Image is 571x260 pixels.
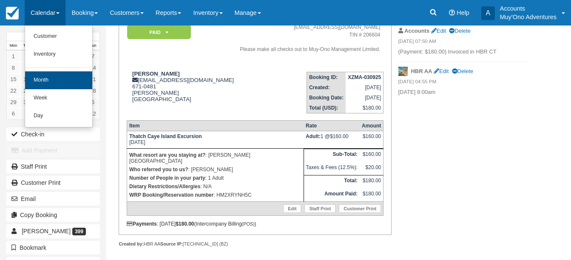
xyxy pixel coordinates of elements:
div: HBR AA [TECHNICAL_ID] (BZ) [119,241,392,247]
p: : HM2XRYNH5C [129,191,301,199]
a: Week [25,89,92,107]
a: 21 [86,73,99,85]
a: Edit [434,68,449,74]
p: [DATE] 8:00am [398,88,528,96]
strong: What resort are you staying at? [129,152,205,158]
strong: [PERSON_NAME] [132,71,180,77]
div: $160.00 [362,133,381,146]
a: 28 [86,85,99,96]
a: Month [25,71,92,89]
td: $180.00 [346,103,384,113]
ul: Calendar [25,25,93,127]
a: Staff Print [304,204,335,213]
a: Delete [452,68,473,74]
button: Bookmark [6,241,100,254]
a: Delete [449,28,470,34]
th: Item [127,121,304,131]
a: 23 [20,85,33,96]
th: Rate [304,121,360,131]
button: Check-in [6,127,100,141]
address: + [PHONE_NUMBER] [EMAIL_ADDRESS][DOMAIN_NAME] TIN # 206604 Please make all checks out to Muy-Ono ... [239,17,381,53]
strong: Dietary Restrictions/Allergies [129,184,200,189]
td: $180.00 [360,175,384,189]
a: 1 [7,51,20,62]
button: Copy Booking [6,208,100,222]
p: (Payment: $180.00) Invoiced in HBR CT [398,48,528,56]
strong: Thatch Caye Island Excursion [129,133,202,139]
td: Taxes & Fees (12.5%): [304,162,360,175]
p: : 1 Adult [129,174,301,182]
strong: Created by: [119,241,144,246]
a: 14 [86,62,99,73]
th: Booking ID: [307,72,346,83]
p: Muy'Ono Adventures [500,13,557,21]
a: Edit [431,28,446,34]
span: Help [457,9,469,16]
a: 7 [20,108,33,119]
em: [DATE] 04:55 PM [398,78,528,88]
div: [EMAIL_ADDRESS][DOMAIN_NAME] 671-0481 [PERSON_NAME] [GEOGRAPHIC_DATA] [127,71,235,113]
p: : N/A [129,182,301,191]
a: 7 [86,51,99,62]
button: Add Payment [6,144,100,157]
strong: XZMA-030925 [348,74,381,80]
th: Mon [7,41,20,51]
td: $180.00 [360,189,384,202]
strong: Who referred you to us? [129,167,188,172]
th: Amount Paid: [304,189,360,202]
strong: HBR AA [411,68,432,74]
strong: $180.00 [176,221,194,227]
th: Total (USD): [307,103,346,113]
a: 8 [7,62,20,73]
span: 399 [72,228,86,235]
a: Inventory [25,45,92,63]
a: Customer [25,28,92,45]
a: Customer Print [6,176,100,189]
strong: Accounts [404,28,429,34]
th: Tue [20,41,33,51]
small: (POS) [242,221,255,226]
div: A [481,6,495,20]
th: Created: [307,82,346,93]
a: 2 [20,51,33,62]
a: 12 [86,108,99,119]
i: Help [449,10,455,16]
p: : [PERSON_NAME][GEOGRAPHIC_DATA] [129,151,301,165]
td: $20.00 [360,162,384,175]
th: Booking Date: [307,93,346,103]
a: 22 [7,85,20,96]
strong: WRP Booking/Reservation number [129,192,213,198]
strong: Number of People in your party [129,175,205,181]
a: 29 [7,96,20,108]
a: 5 [86,96,99,108]
a: [PERSON_NAME] 399 [6,224,100,238]
strong: Payments [127,221,157,227]
div: : [DATE] (Intercompany Billing ) [127,221,384,227]
td: 1 @ [304,131,360,149]
strong: Adult [306,133,321,139]
img: checkfront-main-nav-mini-logo.png [6,7,19,20]
a: Day [25,107,92,125]
th: Sub-Total: [304,149,360,162]
th: Total: [304,175,360,189]
a: 16 [20,73,33,85]
td: [DATE] [127,131,304,149]
a: 30 [20,96,33,108]
td: $160.00 [360,149,384,162]
td: [DATE] [346,82,384,93]
em: [DATE] 07:50 AM [398,38,528,47]
th: Amount [360,121,384,131]
a: 6 [7,108,20,119]
a: Paid [127,24,188,40]
th: Sun [86,41,99,51]
span: $160.00 [330,133,348,139]
a: Customer Print [339,204,381,213]
a: Staff Print [6,160,100,173]
p: Accounts [500,4,557,13]
em: Paid [127,25,191,40]
button: Email [6,192,100,206]
p: : [PERSON_NAME] [129,165,301,174]
a: 9 [20,62,33,73]
a: Edit [283,204,301,213]
span: [PERSON_NAME] [22,228,71,235]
